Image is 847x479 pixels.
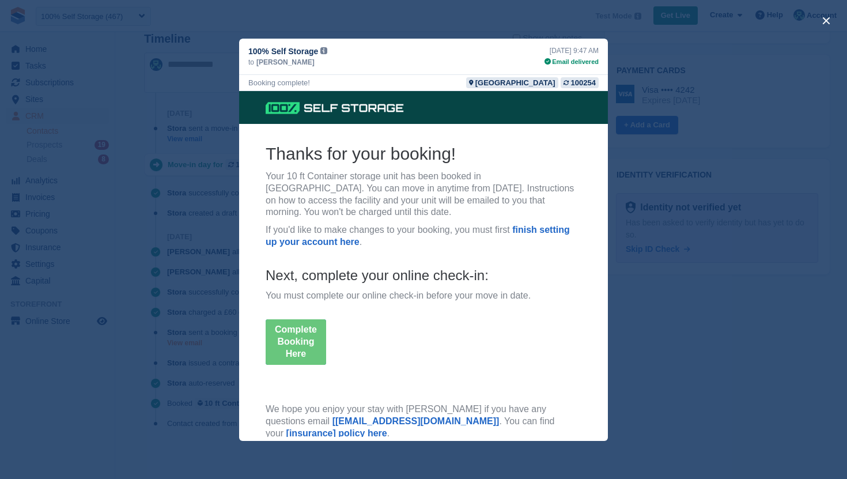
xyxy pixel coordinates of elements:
a: [insurance] policy here [47,337,148,347]
a: Complete Booking Here [27,228,87,273]
h4: Next, complete your online check-in: [27,175,342,193]
a: 100254 [561,77,599,88]
p: Your 10 ft Container storage unit has been booked in [GEOGRAPHIC_DATA]. You can move in anytime f... [27,80,342,127]
button: close [817,12,835,30]
div: Booking complete! [248,77,310,88]
h2: Thanks for your booking! [27,51,342,74]
p: You must complete our online check-in before your move in date. [27,199,342,211]
span: to [248,57,254,67]
p: If you'd like to make changes to your booking, you must first . [27,133,342,157]
a: [GEOGRAPHIC_DATA] [466,77,558,88]
span: 100% Self Storage [248,46,318,57]
div: 100254 [571,77,596,88]
p: We hope you enjoy your stay with [PERSON_NAME] if you have any questions email . You can find your . [27,312,342,348]
div: [GEOGRAPHIC_DATA] [475,77,555,88]
img: 100% Self Storage Logo [27,10,165,24]
div: [DATE] 9:47 AM [544,46,599,56]
div: Email delivered [544,57,599,67]
a: finish setting up your account here [27,134,331,156]
a: [[EMAIL_ADDRESS][DOMAIN_NAME]] [93,325,260,335]
span: [PERSON_NAME] [256,57,315,67]
img: icon-info-grey-7440780725fd019a000dd9b08b2336e03edf1995a4989e88bcd33f0948082b44.svg [320,47,327,54]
